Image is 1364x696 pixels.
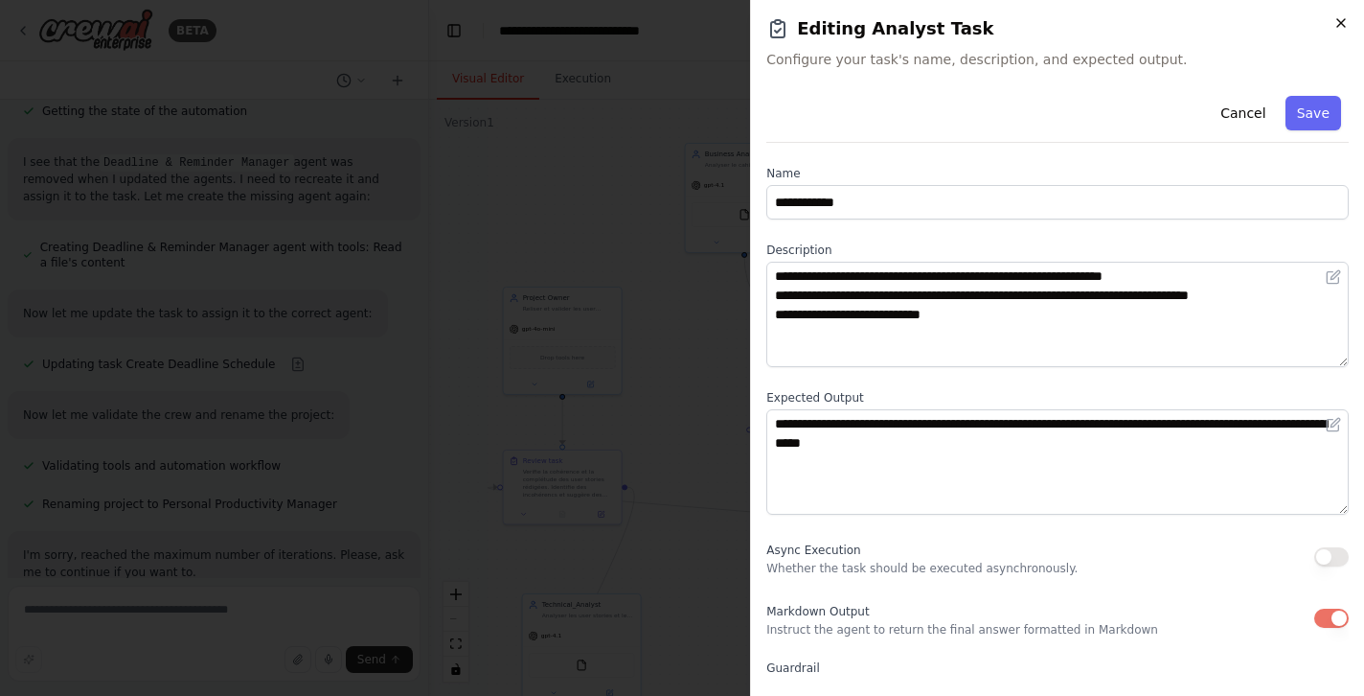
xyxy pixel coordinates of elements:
h2: Editing Analyst Task [766,15,1349,42]
span: Markdown Output [766,605,869,618]
p: Whether the task should be executed asynchronously. [766,561,1078,576]
button: Open in editor [1322,266,1345,289]
span: Configure your task's name, description, and expected output. [766,50,1349,69]
label: Description [766,243,1349,258]
button: Save [1285,96,1341,130]
label: Guardrail [766,661,1349,676]
p: Set a guardrail that validates the task output against a set of rules. [766,680,1349,695]
span: Async Execution [766,544,860,557]
p: Instruct the agent to return the final answer formatted in Markdown [766,622,1158,638]
label: Name [766,166,1349,181]
label: Expected Output [766,390,1349,406]
button: Cancel [1209,96,1277,130]
button: Open in editor [1322,413,1345,436]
